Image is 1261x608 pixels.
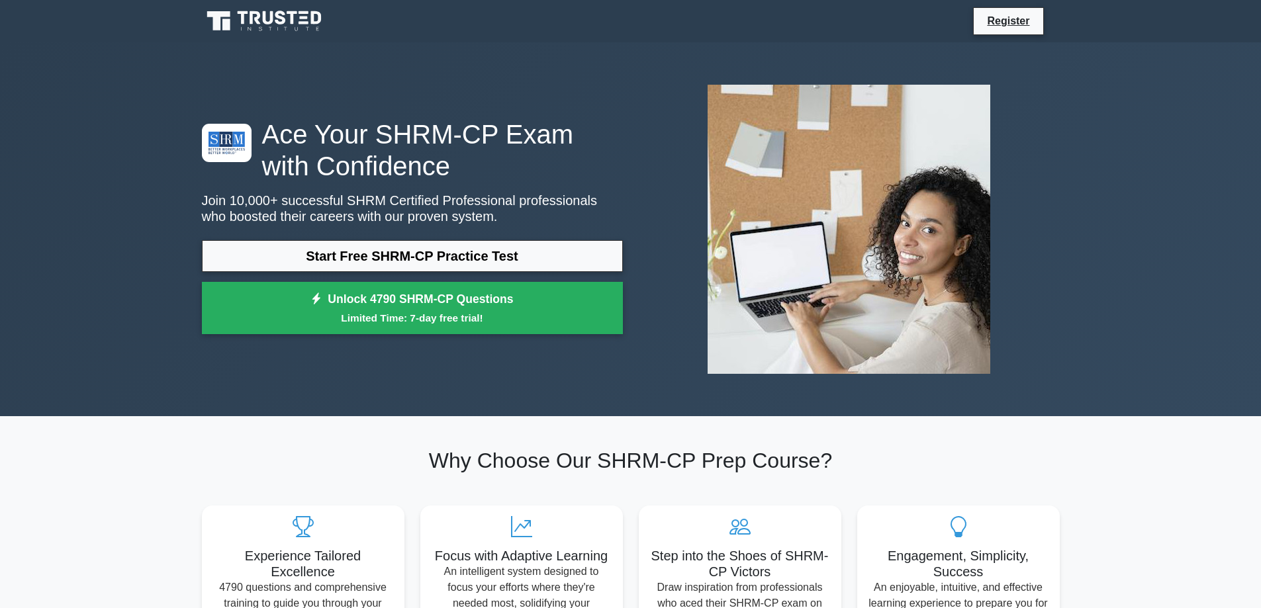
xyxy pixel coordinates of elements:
h5: Focus with Adaptive Learning [431,548,612,564]
a: Unlock 4790 SHRM-CP QuestionsLimited Time: 7-day free trial! [202,282,623,335]
h5: Step into the Shoes of SHRM-CP Victors [649,548,831,580]
h5: Engagement, Simplicity, Success [868,548,1049,580]
small: Limited Time: 7-day free trial! [218,310,606,326]
a: Start Free SHRM-CP Practice Test [202,240,623,272]
h2: Why Choose Our SHRM-CP Prep Course? [202,448,1060,473]
h1: Ace Your SHRM-CP Exam with Confidence [202,118,623,182]
p: Join 10,000+ successful SHRM Certified Professional professionals who boosted their careers with ... [202,193,623,224]
h5: Experience Tailored Excellence [212,548,394,580]
a: Register [979,13,1037,29]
